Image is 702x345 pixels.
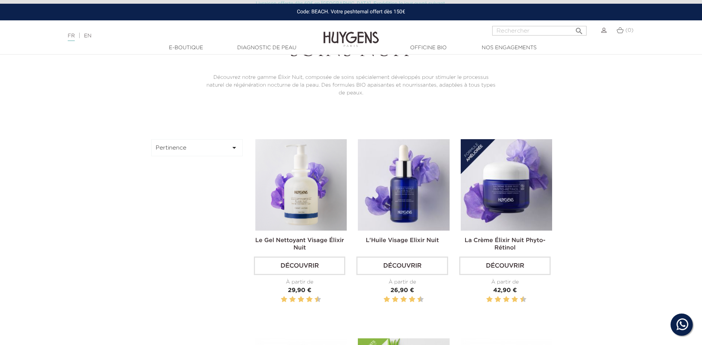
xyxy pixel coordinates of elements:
label: 1 [279,295,281,304]
label: 1 [485,295,486,304]
a: Découvrir [459,257,551,275]
input: Rechercher [492,26,587,36]
label: 6 [402,295,406,304]
label: 9 [518,295,520,304]
img: La Crème Élixir Nuit Phyto-Rétinol [461,139,552,231]
label: 9 [313,295,314,304]
label: 5 [296,295,298,304]
label: 7 [407,295,409,304]
span: 42,90 € [493,288,517,294]
label: 2 [488,295,491,304]
a: Officine Bio [392,44,466,52]
label: 5 [502,295,503,304]
label: 10 [316,295,320,304]
a: E-Boutique [149,44,223,52]
label: 7 [510,295,511,304]
i:  [230,143,239,152]
label: 8 [410,295,414,304]
label: 9 [416,295,417,304]
button: Pertinence [151,139,243,156]
label: 5 [399,295,400,304]
p: Découvrez notre gamme Élixir Nuit, composée de soins spécialement développés pour stimuler le pro... [204,74,497,97]
div: | [64,31,287,40]
div: À partir de [459,278,551,286]
span: 29,90 € [288,288,312,294]
label: 8 [308,295,311,304]
label: 8 [513,295,517,304]
label: 3 [493,295,494,304]
label: 4 [496,295,500,304]
label: 10 [521,295,525,304]
label: 4 [393,295,397,304]
a: Diagnostic de peau [230,44,304,52]
img: L'Huile Visage Elixir Nuit [358,139,449,231]
img: Huygens [323,20,379,48]
a: EN [84,33,91,38]
span: 26,90 € [390,288,414,294]
label: 2 [282,295,286,304]
label: 3 [288,295,289,304]
a: FR [68,33,75,41]
label: 6 [299,295,303,304]
a: Nos engagements [472,44,546,52]
a: Le Gel Nettoyant Visage Élixir Nuit [255,238,344,251]
div: À partir de [356,278,448,286]
span: (0) [625,28,634,33]
i:  [575,24,584,33]
label: 7 [305,295,306,304]
div: À partir de [254,278,345,286]
button:  [572,24,586,34]
label: 2 [385,295,389,304]
label: 6 [504,295,508,304]
a: Découvrir [254,257,345,275]
label: 1 [382,295,383,304]
label: 3 [390,295,392,304]
a: La Crème Élixir Nuit Phyto-Rétinol [464,238,545,251]
a: Découvrir [356,257,448,275]
label: 10 [419,295,422,304]
img: Le Gel nettoyant visage élixir nuit [255,139,347,231]
a: L'Huile Visage Elixir Nuit [366,238,439,244]
label: 4 [291,295,295,304]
